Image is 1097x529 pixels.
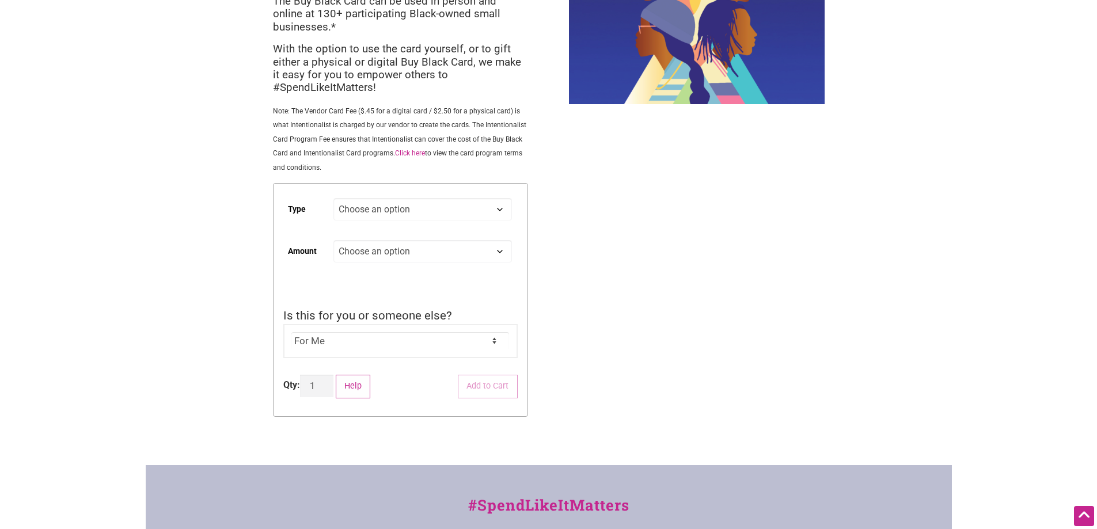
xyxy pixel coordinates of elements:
a: Click here [395,149,425,157]
span: Is this for you or someone else? [283,309,452,322]
div: #SpendLikeItMatters [146,494,952,528]
button: Help [336,375,371,398]
p: With the option to use the card yourself, or to gift either a physical or digital Buy Black Card,... [273,43,528,94]
label: Type [288,196,306,222]
span: Note: The Vendor Card Fee ($.45 for a digital card / $2.50 for a physical card) is what Intention... [273,107,526,172]
div: Scroll Back to Top [1074,506,1094,526]
button: Add to Cart [458,375,518,398]
input: Product quantity [300,375,333,397]
label: Amount [288,238,317,264]
div: Qty: [283,378,300,392]
select: Is this for you or someone else? [291,332,509,349]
